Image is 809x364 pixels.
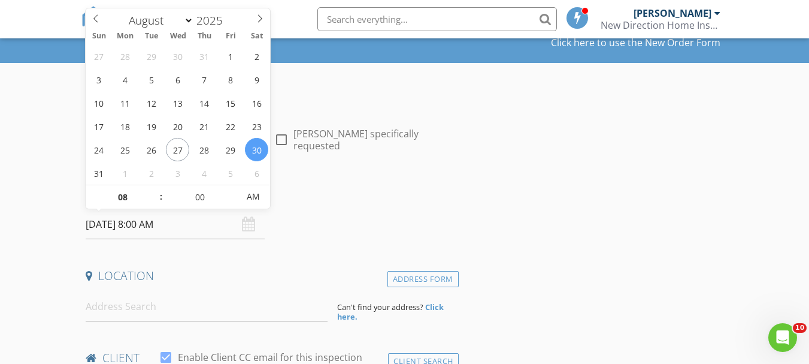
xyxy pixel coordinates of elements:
[245,44,268,68] span: August 2, 2025
[86,32,112,40] span: Sun
[293,128,453,152] label: [PERSON_NAME] specifically requested
[114,138,137,161] span: August 25, 2025
[87,91,111,115] span: August 10, 2025
[178,351,362,363] label: Enable Client CC email for this inspection
[166,115,189,138] span: August 20, 2025
[192,161,216,185] span: September 4, 2025
[166,91,189,115] span: August 13, 2025
[219,115,242,138] span: August 22, 2025
[551,38,720,47] a: Click here to use the New Order Form
[192,44,216,68] span: July 31, 2025
[793,323,807,333] span: 10
[192,138,216,161] span: August 28, 2025
[219,44,242,68] span: August 1, 2025
[237,185,270,209] span: Click to toggle
[192,115,216,138] span: August 21, 2025
[219,161,242,185] span: September 5, 2025
[159,185,163,209] span: :
[165,32,191,40] span: Wed
[116,6,214,31] span: SPECTORA
[140,91,163,115] span: August 12, 2025
[140,44,163,68] span: July 29, 2025
[192,91,216,115] span: August 14, 2025
[245,91,268,115] span: August 16, 2025
[768,323,797,352] iframe: Intercom live chat
[166,44,189,68] span: July 30, 2025
[219,91,242,115] span: August 15, 2025
[114,161,137,185] span: September 1, 2025
[244,32,270,40] span: Sat
[112,32,138,40] span: Mon
[166,161,189,185] span: September 3, 2025
[317,7,557,31] input: Search everything...
[86,268,453,284] h4: Location
[81,6,107,32] img: The Best Home Inspection Software - Spectora
[140,161,163,185] span: September 2, 2025
[140,138,163,161] span: August 26, 2025
[337,302,423,312] span: Can't find your address?
[114,44,137,68] span: July 28, 2025
[86,292,328,321] input: Address Search
[245,138,268,161] span: August 30, 2025
[87,44,111,68] span: July 27, 2025
[634,7,711,19] div: [PERSON_NAME]
[81,16,214,41] a: SPECTORA
[217,32,244,40] span: Fri
[245,161,268,185] span: September 6, 2025
[114,91,137,115] span: August 11, 2025
[192,68,216,91] span: August 7, 2025
[245,115,268,138] span: August 23, 2025
[601,19,720,31] div: New Direction Home Inspection LLC
[387,271,459,287] div: Address Form
[166,138,189,161] span: August 27, 2025
[87,115,111,138] span: August 17, 2025
[219,68,242,91] span: August 8, 2025
[87,138,111,161] span: August 24, 2025
[86,210,265,239] input: Select date
[114,115,137,138] span: August 18, 2025
[193,13,233,28] input: Year
[245,68,268,91] span: August 9, 2025
[166,68,189,91] span: August 6, 2025
[140,115,163,138] span: August 19, 2025
[337,302,444,322] strong: Click here.
[114,68,137,91] span: August 4, 2025
[87,161,111,185] span: August 31, 2025
[219,138,242,161] span: August 29, 2025
[140,68,163,91] span: August 5, 2025
[138,32,165,40] span: Tue
[87,68,111,91] span: August 3, 2025
[191,32,217,40] span: Thu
